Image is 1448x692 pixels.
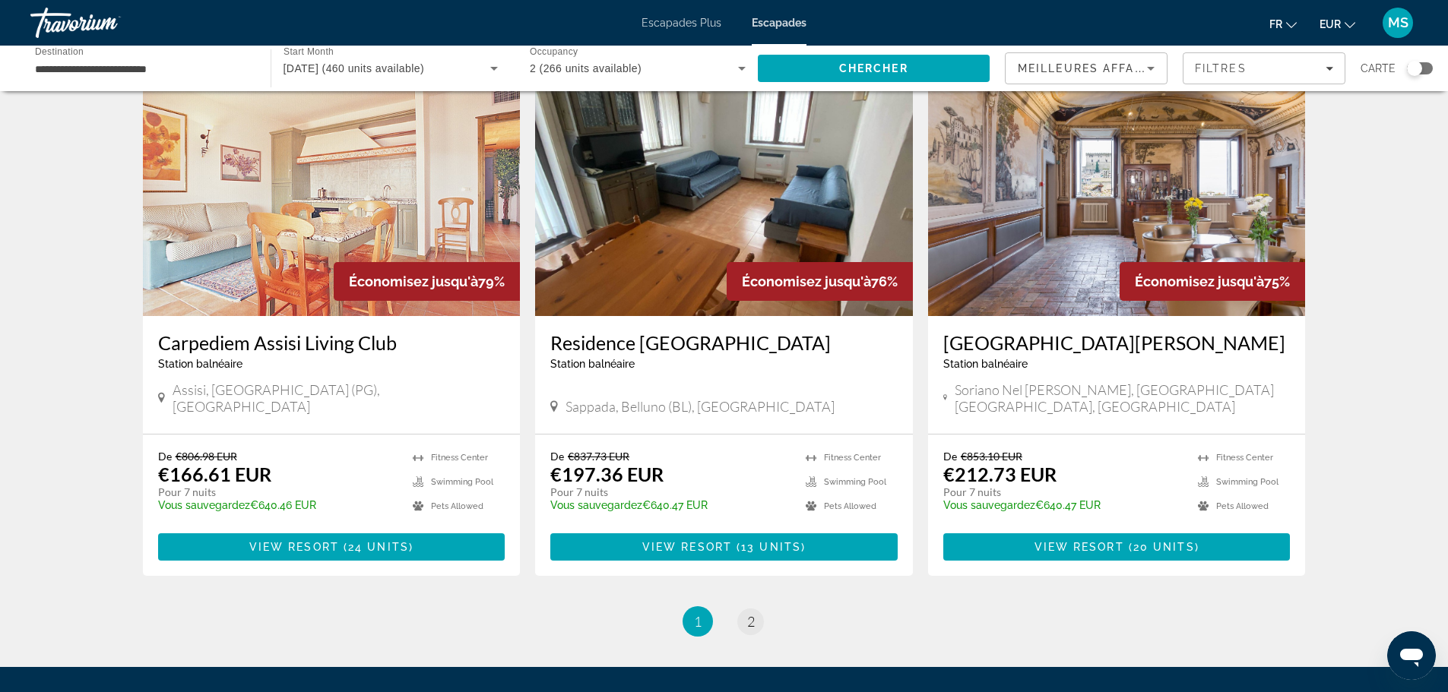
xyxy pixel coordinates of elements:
[741,541,801,553] span: 13 units
[535,73,913,316] img: Residence Borgo al Sole
[727,262,913,301] div: 76%
[1320,13,1355,35] button: Changer de devise
[642,541,732,553] span: View Resort
[550,533,898,561] button: View Resort(13 units)
[1320,18,1341,30] font: EUR
[348,541,409,553] span: 24 units
[1269,18,1282,30] font: fr
[1018,62,1164,74] span: Meilleures affaires
[1135,273,1264,289] span: Économisez jusqu'à
[839,62,908,74] span: Chercher
[943,331,1291,354] a: [GEOGRAPHIC_DATA][PERSON_NAME]
[1388,14,1408,30] font: MS
[143,606,1306,637] nav: Pagination
[961,450,1022,463] span: €853.10 EUR
[158,499,250,511] span: Vous sauvegardez
[694,613,702,630] span: 1
[1387,631,1436,680] iframe: Bouton de lancement de la fenêtre de messagerie
[824,501,876,511] span: Pets Allowed
[747,613,755,630] span: 2
[431,477,493,487] span: Swimming Pool
[530,47,578,57] span: Occupancy
[824,453,881,463] span: Fitness Center
[550,499,642,511] span: Vous sauvegardez
[550,499,791,511] p: €640.47 EUR
[824,477,886,487] span: Swimming Pool
[758,55,990,82] button: Search
[349,273,478,289] span: Économisez jusqu'à
[284,62,425,74] span: [DATE] (460 units available)
[1018,59,1155,77] mat-select: Sort by
[143,73,521,316] img: Carpediem Assisi Living Club
[30,3,182,43] a: Travorium
[943,499,1035,511] span: Vous sauvegardez
[550,463,664,485] p: €197.36 EUR
[1120,262,1305,301] div: 75%
[1216,477,1278,487] span: Swimming Pool
[431,501,483,511] span: Pets Allowed
[158,331,505,354] a: Carpediem Assisi Living Club
[158,450,172,463] span: De
[249,541,339,553] span: View Resort
[1216,453,1273,463] span: Fitness Center
[1269,13,1297,35] button: Changer de langue
[550,450,564,463] span: De
[943,533,1291,561] button: View Resort(20 units)
[35,60,251,78] input: Select destination
[943,485,1183,499] p: Pour 7 nuits
[1195,62,1247,74] span: Filtres
[1378,7,1418,39] button: Menu utilisateur
[943,499,1183,511] p: €640.47 EUR
[35,46,84,56] span: Destination
[550,331,898,354] a: Residence [GEOGRAPHIC_DATA]
[568,450,629,463] span: €837.73 EUR
[158,485,398,499] p: Pour 7 nuits
[339,541,413,553] span: ( )
[1183,52,1345,84] button: Filters
[284,47,334,57] span: Start Month
[943,463,1057,485] p: €212.73 EUR
[158,533,505,561] button: View Resort(24 units)
[530,62,642,74] span: 2 (266 units available)
[158,499,398,511] p: €640.46 EUR
[550,485,791,499] p: Pour 7 nuits
[943,358,1028,370] span: Station balnéaire
[1035,541,1124,553] span: View Resort
[334,262,520,301] div: 79%
[1361,58,1396,79] span: Carte
[1133,541,1195,553] span: 20 units
[928,73,1306,316] img: Palazzo Catalani
[176,450,237,463] span: €806.98 EUR
[431,453,488,463] span: Fitness Center
[732,541,806,553] span: ( )
[550,358,635,370] span: Station balnéaire
[752,17,806,29] a: Escapades
[742,273,871,289] span: Économisez jusqu'à
[566,398,835,415] span: Sappada, Belluno (BL), [GEOGRAPHIC_DATA]
[642,17,721,29] a: Escapades Plus
[943,450,957,463] span: De
[158,358,242,370] span: Station balnéaire
[955,381,1290,415] span: Soriano Nel [PERSON_NAME], [GEOGRAPHIC_DATA] [GEOGRAPHIC_DATA], [GEOGRAPHIC_DATA]
[1124,541,1199,553] span: ( )
[158,463,271,485] p: €166.61 EUR
[1216,501,1269,511] span: Pets Allowed
[173,381,505,415] span: Assisi, [GEOGRAPHIC_DATA] (PG), [GEOGRAPHIC_DATA]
